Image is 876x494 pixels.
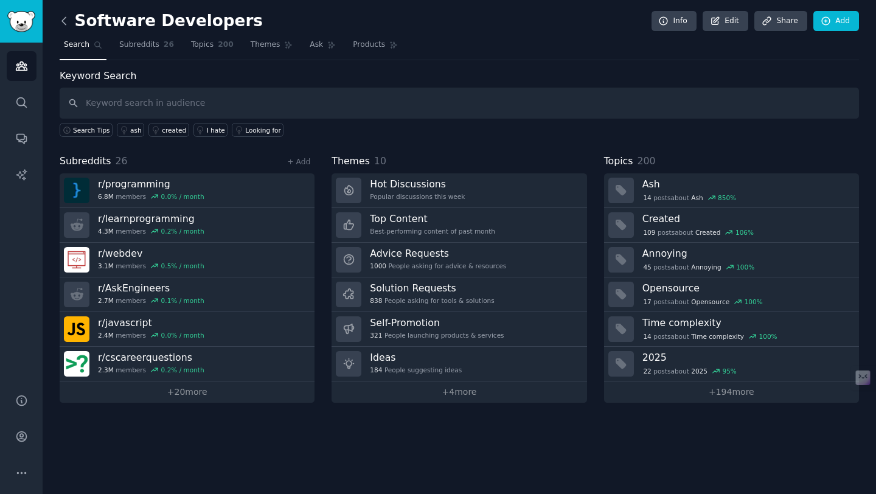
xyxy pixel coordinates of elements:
h3: Advice Requests [370,247,506,260]
h3: r/ webdev [98,247,204,260]
h3: Ash [642,178,850,190]
a: Ask [305,35,340,60]
span: 1000 [370,262,386,270]
h3: r/ programming [98,178,204,190]
div: members [98,331,204,339]
span: 200 [637,155,655,167]
span: 26 [164,40,174,50]
span: Subreddits [119,40,159,50]
h3: r/ javascript [98,316,204,329]
span: 10 [374,155,386,167]
a: Self-Promotion321People launching products & services [332,312,586,347]
div: post s about [642,227,755,238]
span: 17 [643,297,651,306]
span: Topics [604,154,633,169]
h3: Ideas [370,351,462,364]
a: Advice Requests1000People asking for advice & resources [332,243,586,277]
a: +20more [60,381,315,403]
span: 321 [370,331,382,339]
span: 26 [116,155,128,167]
a: Topics200 [187,35,238,60]
span: Created [695,228,721,237]
div: members [98,262,204,270]
a: Annoying45postsaboutAnnoying100% [604,243,859,277]
a: Search [60,35,106,60]
div: members [98,192,204,201]
span: 6.8M [98,192,114,201]
span: Opensource [691,297,729,306]
div: 0.2 % / month [161,366,204,374]
div: members [98,366,204,374]
h3: Top Content [370,212,495,225]
a: Looking for [232,123,283,137]
div: 100 % [759,332,777,341]
a: +194more [604,381,859,403]
div: People asking for tools & solutions [370,296,494,305]
h3: r/ AskEngineers [98,282,204,294]
h3: 2025 [642,351,850,364]
span: Topics [191,40,214,50]
h2: Software Developers [60,12,263,31]
a: I hate [193,123,228,137]
div: post s about [642,331,779,342]
div: members [98,296,204,305]
a: Hot DiscussionsPopular discussions this week [332,173,586,208]
div: I hate [207,126,225,134]
h3: Annoying [642,247,850,260]
img: programming [64,178,89,203]
h3: Opensource [642,282,850,294]
span: 14 [643,332,651,341]
span: 2025 [691,367,707,375]
a: Ash14postsaboutAsh850% [604,173,859,208]
div: 0.2 % / month [161,227,204,235]
div: created [162,126,186,134]
a: Time complexity14postsaboutTime complexity100% [604,312,859,347]
div: ash [130,126,142,134]
img: GummySearch logo [7,11,35,32]
span: 4.3M [98,227,114,235]
a: r/cscareerquestions2.3Mmembers0.2% / month [60,347,315,381]
span: 14 [643,193,651,202]
a: +4more [332,381,586,403]
a: Edit [703,11,748,32]
div: post s about [642,192,737,203]
a: ash [117,123,144,137]
span: 2.3M [98,366,114,374]
a: Created109postsaboutCreated106% [604,208,859,243]
div: 0.0 % / month [161,331,204,339]
a: r/javascript2.4Mmembers0.0% / month [60,312,315,347]
div: 0.5 % / month [161,262,204,270]
span: Annoying [691,263,721,271]
span: 45 [643,263,651,271]
img: webdev [64,247,89,273]
a: Themes [246,35,297,60]
span: 200 [218,40,234,50]
a: created [148,123,189,137]
span: 2.4M [98,331,114,339]
span: 2.7M [98,296,114,305]
div: members [98,227,204,235]
span: 3.1M [98,262,114,270]
a: Subreddits26 [115,35,178,60]
span: Themes [251,40,280,50]
a: r/learnprogramming4.3Mmembers0.2% / month [60,208,315,243]
img: javascript [64,316,89,342]
h3: Solution Requests [370,282,494,294]
h3: r/ cscareerquestions [98,351,204,364]
span: 109 [643,228,655,237]
div: 95 % [722,367,736,375]
span: Themes [332,154,370,169]
a: Top ContentBest-performing content of past month [332,208,586,243]
a: Ideas184People suggesting ideas [332,347,586,381]
span: 22 [643,367,651,375]
a: 202522postsabout202595% [604,347,859,381]
div: Popular discussions this week [370,192,465,201]
span: Search Tips [73,126,110,134]
h3: r/ learnprogramming [98,212,204,225]
span: Time complexity [691,332,744,341]
span: Search [64,40,89,50]
span: Ash [691,193,703,202]
a: + Add [287,158,310,166]
a: Share [754,11,807,32]
div: 100 % [736,263,754,271]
